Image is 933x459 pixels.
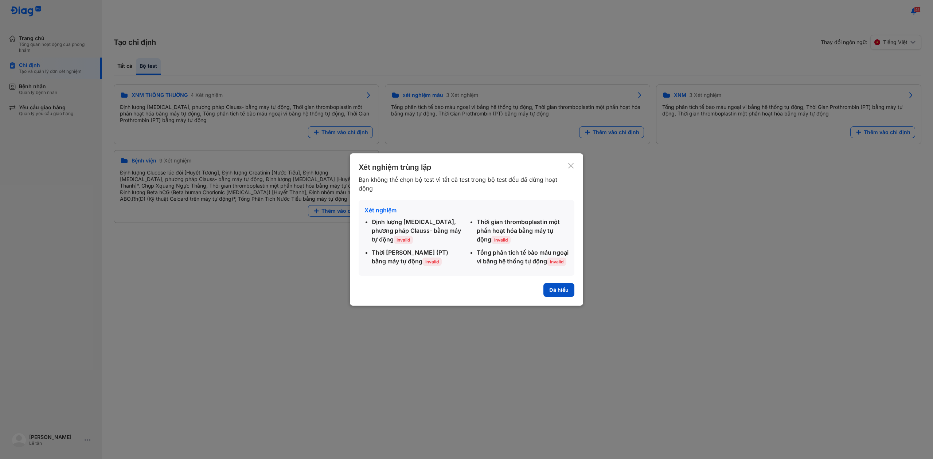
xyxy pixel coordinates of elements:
[359,175,567,193] div: Bạn không thể chọn bộ test vì tất cả test trong bộ test đều đã dừng hoạt động
[394,236,413,244] span: Invalid
[372,217,464,244] div: Định lượng [MEDICAL_DATA], phương pháp Clauss- bằng máy tự động
[477,248,569,266] div: Tổng phân tích tế bào máu ngoại vi bằng hệ thống tự động
[422,258,442,266] span: Invalid
[359,162,567,172] div: Xét nghiệm trùng lặp
[543,283,574,297] button: Đã hiểu
[372,248,464,266] div: Thời [PERSON_NAME] (PT) bằng máy tự động
[364,206,569,215] div: Xét nghiệm
[547,258,566,266] span: Invalid
[491,236,511,244] span: Invalid
[477,217,569,244] div: Thời gian thromboplastin một phần hoạt hóa bằng máy tự động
